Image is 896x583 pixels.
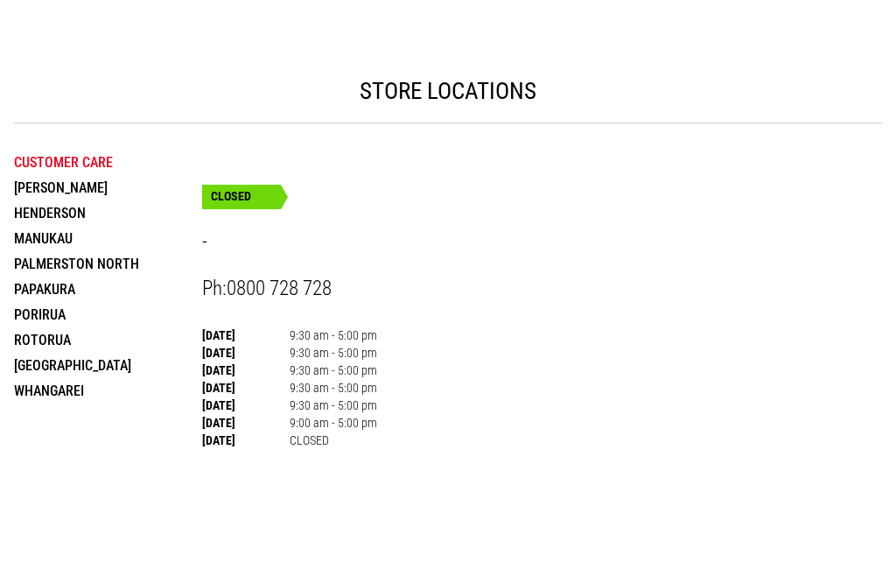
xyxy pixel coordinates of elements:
td: 9:30 am - 5:00 pm [290,362,377,379]
td: 9:30 am - 5:00 pm [290,327,377,344]
th: [DATE] [202,344,290,362]
div: CLOSED [202,185,281,209]
li: Rotorua [14,327,202,353]
td: 9:30 am - 5:00 pm [290,397,377,414]
th: [DATE] [202,397,290,414]
td: 9:00 am - 5:00 pm [290,414,377,432]
li: Manukau [14,226,202,251]
td: 9:30 am - 5:00 pm [290,344,377,362]
li: [GEOGRAPHIC_DATA] [14,353,202,378]
li: Porirua [14,302,202,327]
a: 0800 728 728 [227,277,332,300]
li: Palmerston North [14,251,202,277]
li: Henderson [14,200,202,226]
th: [DATE] [202,379,290,397]
h3: - [202,229,473,256]
th: [DATE] [202,362,290,379]
li: Customer Care [14,150,202,175]
th: [DATE] [202,414,290,432]
td: CLOSED [290,432,377,449]
td: 9:30 am - 5:00 pm [290,379,377,397]
span: Ph: [202,277,332,300]
li: Papakura [14,277,202,302]
li: Whangarei [14,378,202,404]
th: [DATE] [202,432,290,449]
li: [PERSON_NAME] [14,175,202,200]
th: [DATE] [202,327,290,344]
h1: store locations [14,77,882,105]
